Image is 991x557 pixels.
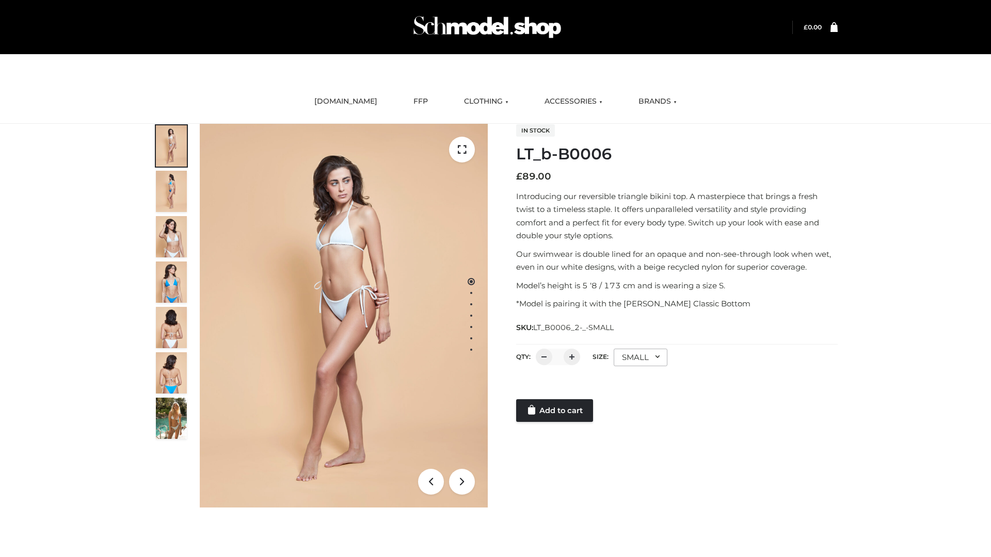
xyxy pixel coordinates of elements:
[456,90,516,113] a: CLOTHING
[307,90,385,113] a: [DOMAIN_NAME]
[156,398,187,439] img: Arieltop_CloudNine_AzureSky2.jpg
[516,248,838,274] p: Our swimwear is double lined for an opaque and non-see-through look when wet, even in our white d...
[156,307,187,348] img: ArielClassicBikiniTop_CloudNine_AzureSky_OW114ECO_7-scaled.jpg
[537,90,610,113] a: ACCESSORIES
[516,145,838,163] h1: LT_b-B0006
[516,190,838,242] p: Introducing our reversible triangle bikini top. A masterpiece that brings a fresh twist to a time...
[516,171,522,182] span: £
[516,297,838,310] p: *Model is pairing it with the [PERSON_NAME] Classic Bottom
[631,90,684,113] a: BRANDS
[804,23,822,31] a: £0.00
[156,125,187,167] img: ArielClassicBikiniTop_CloudNine_AzureSky_OW114ECO_1-scaled.jpg
[804,23,822,31] bdi: 0.00
[533,323,614,332] span: LT_B0006_2-_-SMALL
[614,349,667,366] div: SMALL
[410,7,565,47] img: Schmodel Admin 964
[200,124,488,507] img: ArielClassicBikiniTop_CloudNine_AzureSky_OW114ECO_1
[406,90,436,113] a: FFP
[516,124,555,137] span: In stock
[156,261,187,303] img: ArielClassicBikiniTop_CloudNine_AzureSky_OW114ECO_4-scaled.jpg
[516,171,551,182] bdi: 89.00
[516,321,615,334] span: SKU:
[804,23,808,31] span: £
[156,216,187,257] img: ArielClassicBikiniTop_CloudNine_AzureSky_OW114ECO_3-scaled.jpg
[593,353,609,361] label: Size:
[156,171,187,212] img: ArielClassicBikiniTop_CloudNine_AzureSky_OW114ECO_2-scaled.jpg
[516,279,838,292] p: Model’s height is 5 ‘8 / 173 cm and is wearing a size S.
[156,352,187,394] img: ArielClassicBikiniTop_CloudNine_AzureSky_OW114ECO_8-scaled.jpg
[516,353,531,361] label: QTY:
[516,399,593,422] a: Add to cart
